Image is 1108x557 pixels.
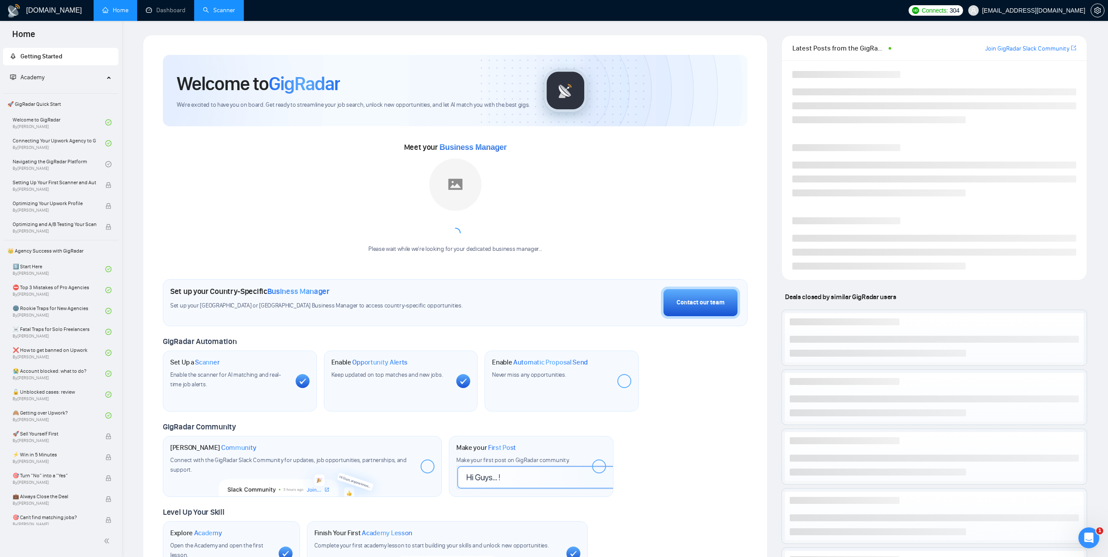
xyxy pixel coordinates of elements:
span: Academy [194,529,222,537]
img: placeholder.png [429,159,482,211]
span: By [PERSON_NAME] [13,480,96,485]
span: lock [105,433,111,439]
span: Academy [10,74,44,81]
span: Opportunity Alerts [352,358,408,367]
span: lock [105,182,111,188]
span: 1 [1096,527,1103,534]
a: 1️⃣ Start HereBy[PERSON_NAME] [13,260,105,279]
span: 💼 Always Close the Deal [13,492,96,501]
span: Academy Lesson [362,529,412,537]
span: lock [105,224,111,230]
a: dashboardDashboard [146,7,185,14]
h1: Explore [170,529,222,537]
span: Automatic Proposal Send [513,358,588,367]
img: upwork-logo.png [912,7,919,14]
span: check-circle [105,350,111,356]
h1: Make your [456,443,516,452]
h1: Enable [492,358,588,367]
span: By [PERSON_NAME] [13,229,96,234]
span: check-circle [105,119,111,125]
a: 🙈 Getting over Upwork?By[PERSON_NAME] [13,406,105,425]
span: Never miss any opportunities. [492,371,566,378]
span: Complete your first academy lesson to start building your skills and unlock new opportunities. [314,542,549,549]
span: Getting Started [20,53,62,60]
img: gigradar-logo.png [544,69,587,112]
span: 🎯 Can't find matching jobs? [13,513,96,522]
h1: Welcome to [177,72,340,95]
span: check-circle [105,412,111,419]
a: export [1071,44,1076,52]
a: ⛔ Top 3 Mistakes of Pro AgenciesBy[PERSON_NAME] [13,280,105,300]
span: Make your first post on GigRadar community. [456,456,569,464]
span: lock [105,454,111,460]
h1: Set up your Country-Specific [170,287,330,296]
span: Connect with the GigRadar Slack Community for updates, job opportunities, partnerships, and support. [170,456,407,473]
div: Please wait while we're looking for your dedicated business manager... [363,245,547,253]
span: check-circle [105,308,111,314]
span: check-circle [105,161,111,167]
span: GigRadar [269,72,340,95]
a: setting [1091,7,1105,14]
a: 🌚 Rookie Traps for New AgenciesBy[PERSON_NAME] [13,301,105,321]
span: Business Manager [440,143,507,152]
span: 🚀 Sell Yourself First [13,429,96,438]
span: user [970,7,977,14]
span: Meet your [404,142,507,152]
span: We're excited to have you on board. Get ready to streamline your job search, unlock new opportuni... [177,101,530,109]
button: Contact our team [661,287,740,319]
span: Scanner [195,358,219,367]
span: Home [5,28,42,46]
span: Deals closed by similar GigRadar users [781,289,899,304]
a: ☠️ Fatal Traps for Solo FreelancersBy[PERSON_NAME] [13,322,105,341]
span: lock [105,475,111,481]
span: fund-projection-screen [10,74,16,80]
span: GigRadar Community [163,422,236,432]
span: check-circle [105,287,111,293]
span: Community [221,443,256,452]
span: 🚀 GigRadar Quick Start [4,95,118,113]
span: 304 [950,6,959,15]
a: ❌ How to get banned on UpworkBy[PERSON_NAME] [13,343,105,362]
iframe: Intercom live chat [1078,527,1099,548]
span: check-circle [105,329,111,335]
a: Navigating the GigRadar PlatformBy[PERSON_NAME] [13,155,105,174]
span: rocket [10,53,16,59]
span: Set up your [GEOGRAPHIC_DATA] or [GEOGRAPHIC_DATA] Business Manager to access country-specific op... [170,302,512,310]
span: Optimizing and A/B Testing Your Scanner for Better Results [13,220,96,229]
span: ⚡ Win in 5 Minutes [13,450,96,459]
span: By [PERSON_NAME] [13,522,96,527]
span: First Post [488,443,516,452]
span: check-circle [105,266,111,272]
span: lock [105,203,111,209]
h1: [PERSON_NAME] [170,443,256,452]
span: Connects: [922,6,948,15]
span: Keep updated on top matches and new jobs. [331,371,443,378]
a: Join GigRadar Slack Community [985,44,1069,54]
a: searchScanner [203,7,235,14]
a: Connecting Your Upwork Agency to GigRadarBy[PERSON_NAME] [13,134,105,153]
div: Contact our team [677,298,724,307]
span: check-circle [105,140,111,146]
span: check-circle [105,392,111,398]
h1: Finish Your First [314,529,412,537]
span: Level Up Your Skill [163,507,224,517]
h1: Set Up a [170,358,219,367]
span: By [PERSON_NAME] [13,187,96,192]
button: setting [1091,3,1105,17]
a: homeHome [102,7,128,14]
span: By [PERSON_NAME] [13,501,96,506]
span: 👑 Agency Success with GigRadar [4,242,118,260]
span: GigRadar Automation [163,337,236,346]
span: Setting Up Your First Scanner and Auto-Bidder [13,178,96,187]
span: export [1071,44,1076,51]
span: By [PERSON_NAME] [13,459,96,464]
span: lock [105,517,111,523]
img: logo [7,4,21,18]
span: check-circle [105,371,111,377]
span: Academy [20,74,44,81]
span: lock [105,496,111,502]
span: loading [450,228,461,238]
a: Welcome to GigRadarBy[PERSON_NAME] [13,113,105,132]
span: Latest Posts from the GigRadar Community [792,43,886,54]
h1: Enable [331,358,408,367]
